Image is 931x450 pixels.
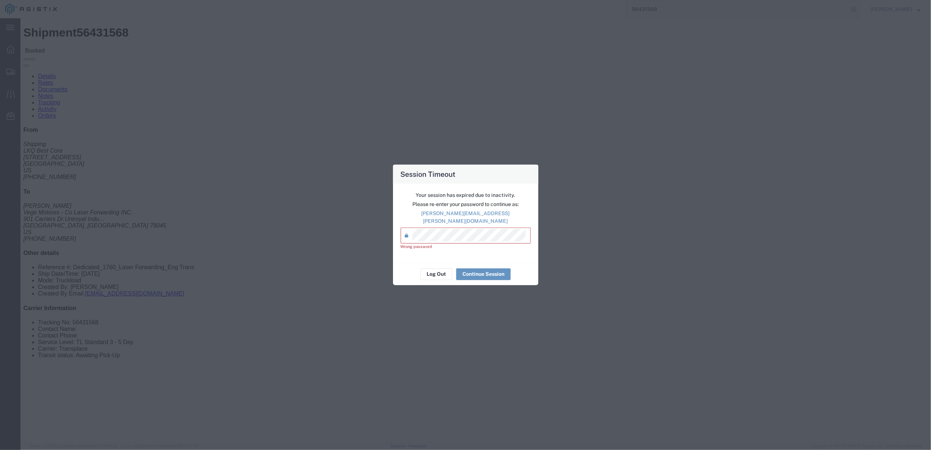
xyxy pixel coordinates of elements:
h4: Session Timeout [400,169,455,179]
p: [PERSON_NAME][EMAIL_ADDRESS][PERSON_NAME][DOMAIN_NAME] [401,210,531,225]
div: Wrong password [401,244,531,250]
button: Continue Session [456,268,511,280]
p: Please re-enter your password to continue as: [401,201,531,208]
button: Log Out [420,268,452,280]
p: Your session has expired due to inactivity. [401,191,531,199]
